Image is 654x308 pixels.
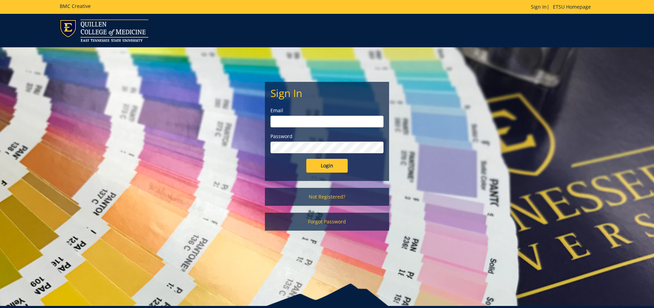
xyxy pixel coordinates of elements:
[60,3,91,9] h5: BMC Creative
[549,3,594,10] a: ETSU Homepage
[265,213,389,231] a: Forgot Password
[306,159,348,173] input: Login
[60,19,148,42] img: ETSU logo
[270,133,384,140] label: Password
[265,188,389,206] a: Not Registered?
[270,87,384,99] h2: Sign In
[531,3,594,10] p: |
[531,3,547,10] a: Sign In
[270,107,384,114] label: Email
